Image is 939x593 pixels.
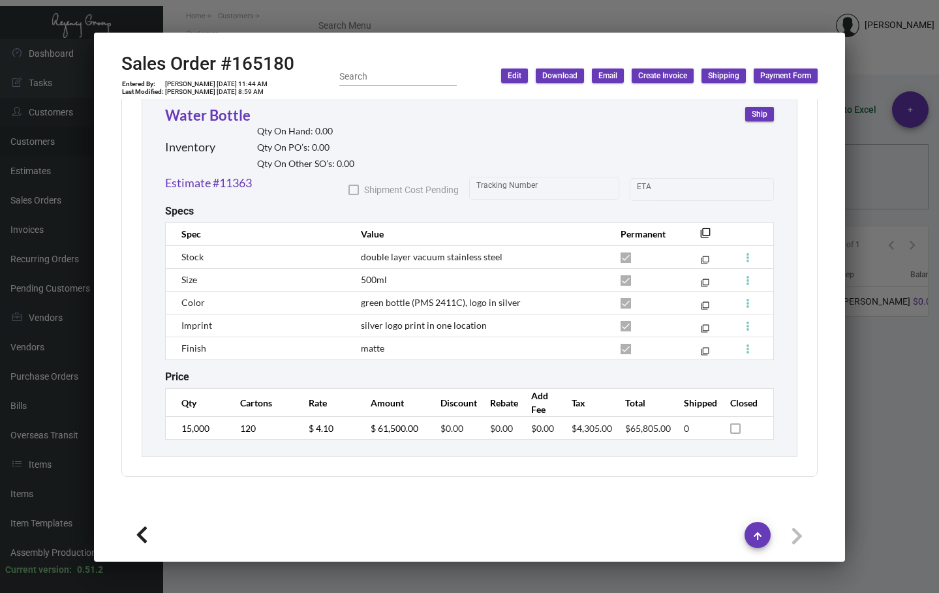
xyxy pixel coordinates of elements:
[165,140,215,155] h2: Inventory
[754,68,818,83] button: Payment Form
[598,70,617,82] span: Email
[708,70,739,82] span: Shipping
[181,251,204,262] span: Stock
[164,80,268,88] td: [PERSON_NAME] [DATE] 11:44 AM
[700,232,711,242] mat-icon: filter_none
[612,389,671,417] th: Total
[358,389,427,417] th: Amount
[536,68,584,83] button: Download
[608,222,681,245] th: Permanent
[165,174,252,192] a: Estimate #11363
[361,297,521,308] span: green bottle (PMS 2411C), logo in silver
[477,389,518,417] th: Rebate
[701,281,709,290] mat-icon: filter_none
[701,350,709,358] mat-icon: filter_none
[625,423,671,434] span: $65,805.00
[638,70,687,82] span: Create Invoice
[531,423,554,434] span: $0.00
[637,184,677,194] input: Start date
[257,142,354,153] h2: Qty On PO’s: 0.00
[701,258,709,267] mat-icon: filter_none
[440,423,463,434] span: $0.00
[227,389,296,417] th: Cartons
[296,389,357,417] th: Rate
[427,389,477,417] th: Discount
[257,159,354,170] h2: Qty On Other SO’s: 0.00
[752,109,767,120] span: Ship
[165,205,194,217] h2: Specs
[181,320,212,331] span: Imprint
[364,182,459,198] span: Shipment Cost Pending
[121,88,164,96] td: Last Modified:
[361,342,384,354] span: matte
[361,251,502,262] span: double layer vacuum stainless steel
[361,274,387,285] span: 500ml
[559,389,612,417] th: Tax
[490,423,513,434] span: $0.00
[348,222,608,245] th: Value
[701,68,746,83] button: Shipping
[745,107,774,121] button: Ship
[688,184,751,194] input: End date
[181,274,197,285] span: Size
[592,68,624,83] button: Email
[717,389,774,417] th: Closed
[165,371,189,383] h2: Price
[181,297,205,308] span: Color
[501,68,528,83] button: Edit
[121,53,294,75] h2: Sales Order #165180
[671,389,717,417] th: Shipped
[632,68,694,83] button: Create Invoice
[165,389,226,417] th: Qty
[701,327,709,335] mat-icon: filter_none
[5,563,72,577] div: Current version:
[518,389,559,417] th: Add Fee
[181,342,206,354] span: Finish
[165,106,251,124] a: Water Bottle
[164,88,268,96] td: [PERSON_NAME] [DATE] 8:59 AM
[257,126,354,137] h2: Qty On Hand: 0.00
[77,563,103,577] div: 0.51.2
[701,304,709,312] mat-icon: filter_none
[572,423,612,434] span: $4,305.00
[760,70,811,82] span: Payment Form
[508,70,521,82] span: Edit
[361,320,487,331] span: silver logo print in one location
[165,222,348,245] th: Spec
[542,70,577,82] span: Download
[684,423,689,434] span: 0
[121,80,164,88] td: Entered By:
